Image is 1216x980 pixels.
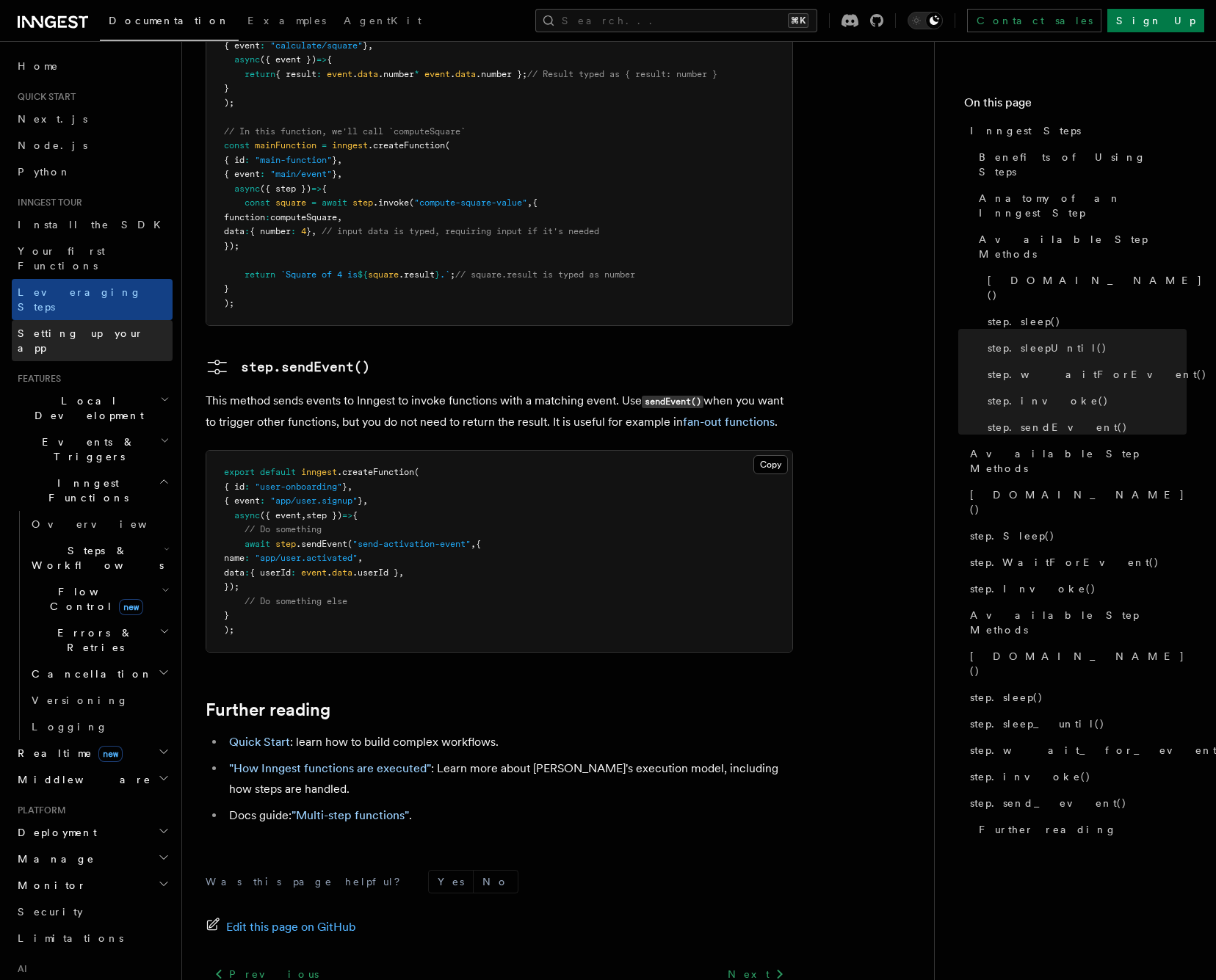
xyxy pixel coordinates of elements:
span: data [455,69,476,79]
span: Setting up your app [18,327,144,354]
span: Middleware [12,772,151,787]
a: Documentation [100,4,239,41]
span: Deployment [12,825,97,840]
button: Middleware [12,766,173,793]
span: } [363,40,368,51]
span: Documentation [109,15,230,26]
span: [DOMAIN_NAME]() [970,487,1187,517]
span: export [224,467,255,477]
button: Inngest Functions [12,470,173,511]
span: { result [275,69,316,79]
span: Quick start [12,91,76,103]
button: Realtimenew [12,740,173,766]
span: 4 [301,226,306,236]
span: Inngest Steps [970,123,1081,138]
span: step.waitForEvent() [988,367,1207,382]
a: step.sleep() [964,684,1187,711]
a: step.wait_for_event() [964,737,1187,763]
span: step.Sleep() [970,529,1055,543]
span: // Result typed as { result: number } [527,69,717,79]
button: Copy [753,455,788,474]
span: , [399,567,404,578]
a: step.invoke() [982,388,1187,414]
a: [DOMAIN_NAME]() [964,482,1187,523]
span: default [260,467,296,477]
a: Inngest Steps [964,117,1187,144]
a: step.sleep_until() [964,711,1187,737]
a: fan-out functions [683,415,775,429]
span: Security [18,906,83,918]
span: Leveraging Steps [18,286,142,313]
a: Your first Functions [12,238,173,279]
span: }); [224,581,239,592]
a: Setting up your app [12,320,173,361]
span: `Square of 4 is [281,269,358,280]
span: step.sleep() [988,314,1061,329]
span: return [245,269,275,280]
button: Monitor [12,872,173,899]
span: , [347,482,352,492]
span: : [245,155,250,165]
span: const [245,197,270,208]
button: Yes [429,871,473,893]
a: Anatomy of an Inngest Step [973,185,1187,226]
span: step }) [306,510,342,520]
span: Logging [32,721,108,733]
a: step.invoke() [964,763,1187,790]
span: step.sleep_until() [970,716,1105,731]
button: Toggle dark mode [908,12,943,29]
span: "send-activation-event" [352,539,471,549]
a: "How Inngest functions are executed" [229,761,431,775]
span: name [224,553,245,563]
a: Examples [239,4,335,40]
span: square [368,269,399,280]
span: ( [414,467,419,477]
a: step.sendEvent() [982,414,1187,440]
span: .` [440,269,450,280]
span: data [332,567,352,578]
a: step.sendEvent() [206,355,370,379]
span: Your first Functions [18,245,105,272]
span: = [311,197,316,208]
span: : [291,226,296,236]
span: } [332,169,337,179]
span: "main-function" [255,155,332,165]
button: Manage [12,846,173,872]
span: async [234,184,260,194]
button: Flow Controlnew [26,578,173,620]
span: ; [450,269,455,280]
a: Next.js [12,106,173,132]
span: AI [12,963,27,975]
span: Errors & Retries [26,625,159,655]
span: ); [224,625,234,635]
span: ( [445,140,450,150]
span: Available Step Methods [970,608,1187,637]
span: AgentKit [344,15,421,26]
span: step.invoke() [988,393,1109,408]
button: Events & Triggers [12,429,173,470]
span: "compute-square-value" [414,197,527,208]
a: Quick Start [229,735,290,749]
span: { event [224,496,260,506]
span: // input data is typed, requiring input if it's needed [322,226,599,236]
span: const [224,140,250,150]
span: .result [399,269,435,280]
a: step.waitForEvent() [982,361,1187,388]
a: Logging [26,714,173,740]
span: . [450,69,455,79]
a: Sign Up [1107,9,1204,32]
span: Local Development [12,393,160,423]
span: { id [224,482,245,492]
span: { userId [250,567,291,578]
span: Steps & Workflows [26,543,164,573]
a: Further reading [973,816,1187,843]
span: , [337,169,342,179]
span: Flow Control [26,584,162,614]
span: function [224,212,265,222]
a: "Multi-step functions" [292,808,409,822]
span: step.sleepUntil() [988,341,1107,355]
span: Edit this page on GitHub [226,917,356,937]
li: Docs guide: . [225,805,793,826]
span: // In this function, we'll call `computeSquare` [224,126,466,137]
span: step [352,197,373,208]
